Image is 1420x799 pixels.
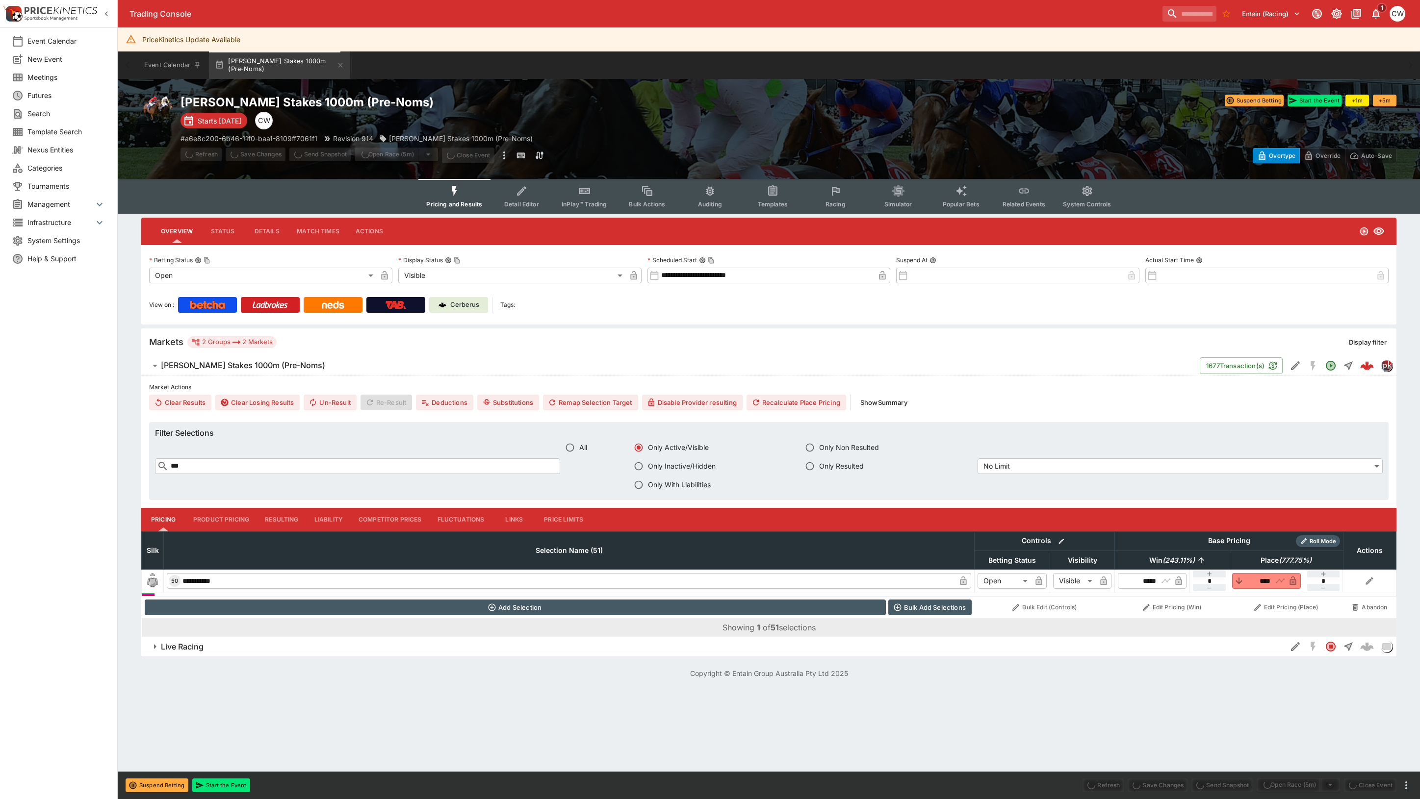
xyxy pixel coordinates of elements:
[398,268,626,283] div: Visible
[975,531,1115,550] th: Controls
[1345,95,1369,106] button: +1m
[1322,357,1340,375] button: Open
[1340,357,1357,375] button: Straight
[1204,535,1254,547] div: Base Pricing
[192,778,250,792] button: Start the Event
[1373,225,1385,237] svg: Visible
[1288,95,1342,106] button: Start the Event
[430,508,492,531] button: Fluctuations
[1279,554,1312,566] em: ( 777.75 %)
[525,545,614,556] span: Selection Name (51)
[758,200,788,208] span: Templates
[27,253,105,264] span: Help & Support
[347,220,391,243] button: Actions
[3,4,23,24] img: PriceKinetics Logo
[1250,554,1322,566] span: Place(777.75%)
[1373,95,1396,106] button: +5m
[1145,256,1194,264] p: Actual Start Time
[450,300,479,310] p: Cerberus
[1162,554,1195,566] em: ( 243.11 %)
[819,442,879,452] span: Only Non Resulted
[1196,257,1203,264] button: Actual Start Time
[477,395,539,410] button: Substitutions
[1304,357,1322,375] button: SGM Disabled
[25,16,77,21] img: Sportsbook Management
[149,395,211,410] button: Clear Results
[1308,5,1326,23] button: Connected to PK
[1118,599,1226,615] button: Edit Pricing (Win)
[648,442,709,452] span: Only Active/Visible
[141,508,185,531] button: Pricing
[562,200,607,208] span: InPlay™ Trading
[498,148,510,163] button: more
[1296,535,1340,547] div: Show/hide Price Roll mode configuration.
[1343,531,1396,569] th: Actions
[155,428,1383,438] h6: Filter Selections
[195,257,202,264] button: Betting StatusCopy To Clipboard
[27,145,105,155] span: Nexus Entities
[1360,359,1374,373] img: logo-cerberus--red.svg
[161,360,325,371] h6: [PERSON_NAME] Stakes 1000m (Pre-Noms)
[757,623,760,632] b: 1
[698,200,722,208] span: Auditing
[361,395,412,410] span: Re-Result
[1063,200,1111,208] span: System Controls
[149,297,174,313] label: View on :
[257,508,306,531] button: Resulting
[27,36,105,46] span: Event Calendar
[27,126,105,137] span: Template Search
[416,395,473,410] button: Deductions
[1225,95,1284,106] button: Suspend Betting
[418,179,1119,214] div: Event type filters
[185,508,257,531] button: Product Pricing
[1138,554,1206,566] span: Win(243.11%)
[629,200,665,208] span: Bulk Actions
[854,395,913,410] button: ShowSummary
[1055,535,1068,548] button: Bulk edit
[27,72,105,82] span: Meetings
[1299,148,1345,163] button: Override
[255,112,273,129] div: Chris Winter
[322,301,344,309] img: Neds
[896,256,928,264] p: Suspend At
[929,257,936,264] button: Suspend At
[161,642,204,652] h6: Live Racing
[245,220,289,243] button: Details
[1360,359,1374,373] div: 1caa120d-9fcb-4c3b-bcf5-e3590ebd1a3d
[1287,357,1304,375] button: Edit Detail
[1200,357,1283,374] button: 1677Transaction(s)
[27,235,105,246] span: System Settings
[149,380,1389,395] label: Market Actions
[27,90,105,100] span: Futures
[181,95,789,110] h2: Copy To Clipboard
[579,442,587,452] span: All
[153,220,201,243] button: Overview
[129,9,1159,19] div: Trading Console
[1381,360,1393,372] div: pricekinetics
[1218,6,1234,22] button: No Bookmarks
[1253,148,1300,163] button: Overtype
[1347,5,1365,23] button: Documentation
[398,256,443,264] p: Display Status
[201,220,245,243] button: Status
[1003,200,1045,208] span: Related Events
[642,395,743,410] button: Disable Provider resulting
[1367,5,1385,23] button: Notifications
[708,257,715,264] button: Copy To Clipboard
[648,461,716,471] span: Only Inactive/Hidden
[884,200,912,208] span: Simulator
[647,256,697,264] p: Scheduled Start
[304,395,356,410] button: Un-Result
[25,7,97,14] img: PriceKinetics
[149,268,377,283] div: Open
[1357,356,1377,375] a: 1caa120d-9fcb-4c3b-bcf5-e3590ebd1a3d
[307,508,351,531] button: Liability
[142,30,240,49] div: PriceKinetics Update Available
[1306,537,1340,546] span: Roll Mode
[978,599,1112,615] button: Bulk Edit (Controls)
[1162,6,1216,22] input: search
[536,508,591,531] button: Price Limits
[747,395,846,410] button: Recalculate Place Pricing
[1287,638,1304,655] button: Edit Detail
